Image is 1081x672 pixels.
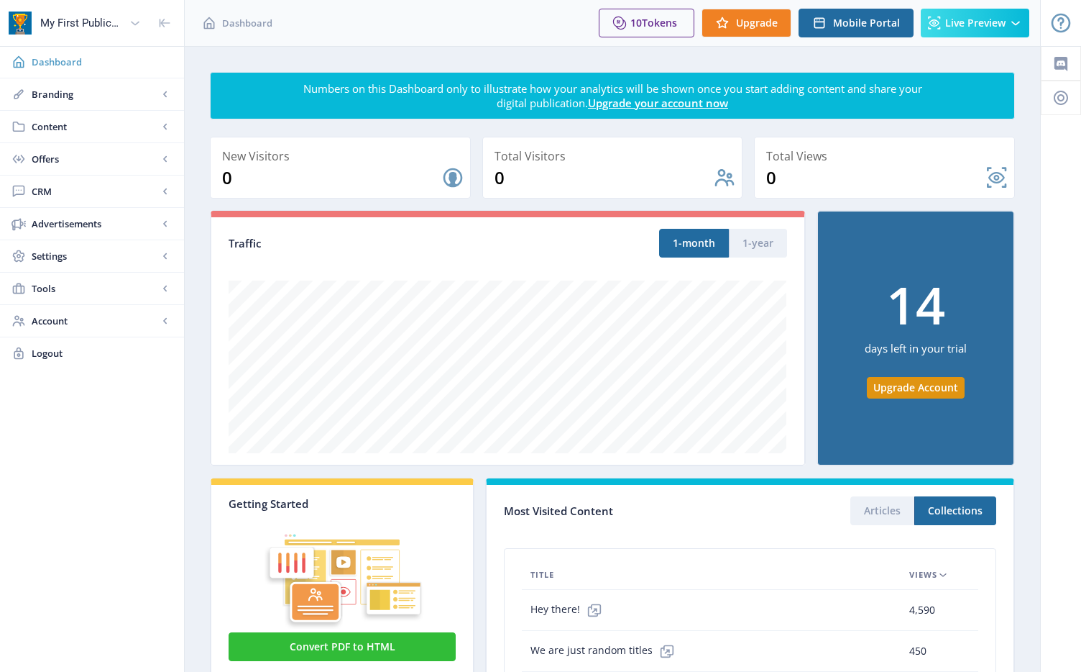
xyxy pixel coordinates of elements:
[222,16,272,30] span: Dashboard
[32,314,158,328] span: Account
[599,9,694,37] button: 10Tokens
[494,146,737,166] div: Total Visitors
[701,9,791,37] button: Upgrade
[222,146,464,166] div: New Visitors
[766,166,985,189] div: 0
[229,496,456,511] div: Getting Started
[32,184,158,199] span: CRM
[229,632,456,661] button: Convert PDF to HTML
[32,281,158,296] span: Tools
[229,511,456,630] img: graphic
[32,152,158,166] span: Offers
[222,166,441,189] div: 0
[530,637,681,666] span: We are just random titles
[530,566,554,584] span: Title
[530,596,609,625] span: Hey there!
[736,17,778,29] span: Upgrade
[867,377,965,399] button: Upgrade Account
[766,146,1008,166] div: Total Views
[729,229,787,258] button: 1-year
[886,278,945,330] div: 14
[642,16,677,29] span: Tokens
[588,96,728,110] a: Upgrade your account now
[850,496,914,525] button: Articles
[909,643,926,660] span: 450
[40,7,124,39] div: My First Publication
[32,119,158,134] span: Content
[302,81,923,110] div: Numbers on this Dashboard only to illustrate how your analytics will be shown once you start addi...
[32,87,158,101] span: Branding
[32,55,172,69] span: Dashboard
[921,9,1029,37] button: Live Preview
[833,17,900,29] span: Mobile Portal
[909,566,937,584] span: Views
[865,330,967,377] div: days left in your trial
[229,235,507,252] div: Traffic
[945,17,1006,29] span: Live Preview
[9,12,32,35] img: app-icon.png
[32,346,172,360] span: Logout
[659,229,729,258] button: 1-month
[504,500,750,522] div: Most Visited Content
[914,496,996,525] button: Collections
[909,601,935,619] span: 4,590
[32,217,158,231] span: Advertisements
[32,249,158,263] span: Settings
[799,9,914,37] button: Mobile Portal
[494,166,714,189] div: 0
